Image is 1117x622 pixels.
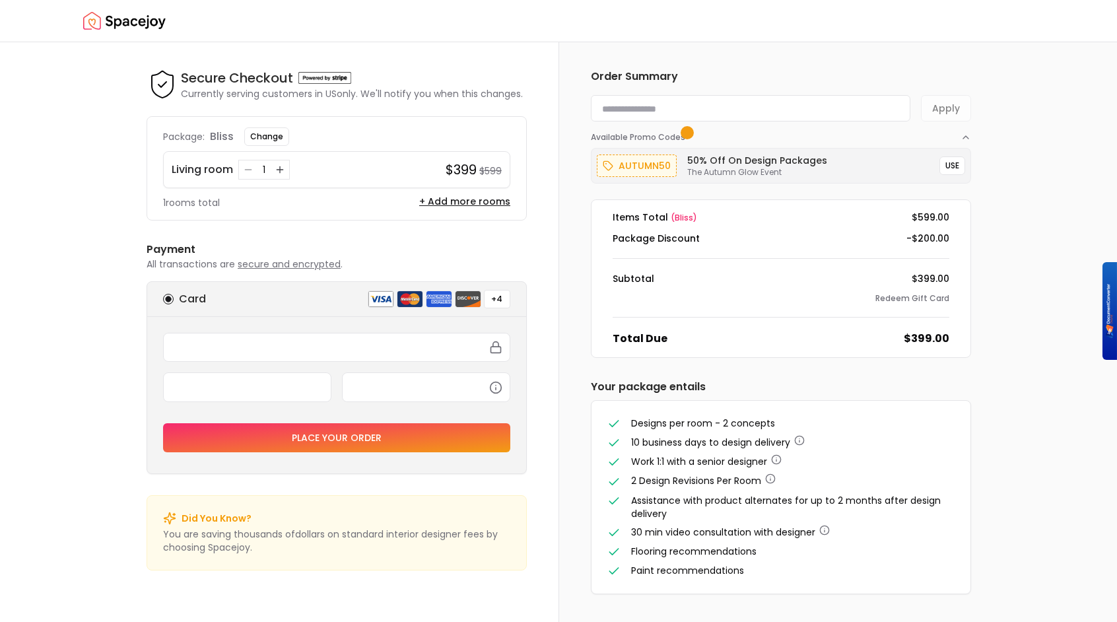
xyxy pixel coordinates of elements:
[687,154,827,167] h6: 50% Off on Design Packages
[273,163,287,176] button: Increase quantity for Living room
[163,196,220,209] p: 1 rooms total
[147,242,527,258] h6: Payment
[631,474,761,487] span: 2 Design Revisions Per Room
[172,341,502,353] iframe: Secure card number input frame
[875,293,949,304] button: Redeem Gift Card
[83,8,166,34] a: Spacejoy
[687,167,827,178] p: The Autumn Glow Event
[179,291,206,307] h6: Card
[242,163,255,176] button: Decrease quantity for Living room
[83,8,166,34] img: Spacejoy Logo
[631,564,744,577] span: Paint recommendations
[912,211,949,224] dd: $599.00
[172,162,233,178] p: Living room
[181,87,523,100] p: Currently serving customers in US only. We'll notify you when this changes.
[147,258,527,271] p: All transactions are .
[351,381,502,393] iframe: Secure CVC input frame
[904,331,949,347] dd: $399.00
[613,272,654,285] dt: Subtotal
[182,512,252,525] p: Did You Know?
[591,132,689,143] span: Available Promo Codes
[426,291,452,308] img: american express
[631,417,775,430] span: Designs per room - 2 concepts
[619,158,671,174] p: autumn50
[591,121,971,143] button: Available Promo Codes
[455,291,481,308] img: discover
[163,423,510,452] button: Place your order
[613,331,667,347] dt: Total Due
[631,545,757,558] span: Flooring recommendations
[181,69,293,87] h4: Secure Checkout
[163,528,510,554] p: You are saving thousands of dollar s on standard interior designer fees by choosing Spacejoy.
[631,455,767,468] span: Work 1:1 with a senior designer
[671,212,697,223] span: ( bliss )
[238,258,341,271] span: secure and encrypted
[613,211,697,224] dt: Items Total
[368,291,394,308] img: visa
[419,195,510,208] button: + Add more rooms
[244,127,289,146] button: Change
[484,290,510,308] button: +4
[631,436,790,449] span: 10 business days to design delivery
[397,291,423,308] img: mastercard
[912,272,949,285] dd: $399.00
[172,381,323,393] iframe: Secure expiration date input frame
[1106,284,1114,338] img: BKR5lM0sgkDqAAAAAElFTkSuQmCC
[210,129,234,145] p: bliss
[939,156,965,175] button: USE
[591,379,971,395] h6: Your package entails
[298,72,351,84] img: Powered by stripe
[479,164,502,178] small: $599
[163,130,205,143] p: Package:
[591,69,971,85] h6: Order Summary
[631,494,941,520] span: Assistance with product alternates for up to 2 months after design delivery
[591,143,971,184] div: Available Promo Codes
[446,160,477,179] h4: $399
[631,526,815,539] span: 30 min video consultation with designer
[906,232,949,245] dd: -$200.00
[257,163,271,176] div: 1
[613,232,700,245] dt: Package Discount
